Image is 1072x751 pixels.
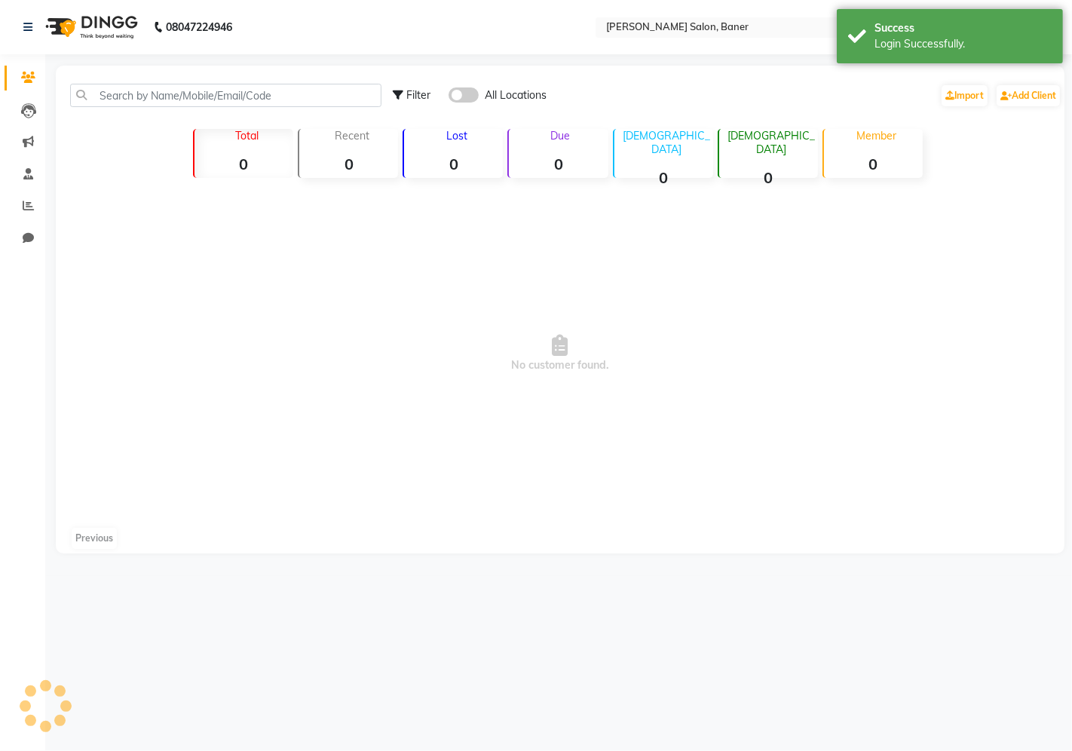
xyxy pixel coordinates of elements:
img: logo [38,6,142,48]
a: Add Client [997,85,1060,106]
div: Success [874,20,1052,36]
strong: 0 [509,155,608,173]
span: Filter [406,88,430,102]
strong: 0 [194,155,293,173]
a: Import [942,85,988,106]
strong: 0 [299,155,398,173]
strong: 0 [824,155,923,173]
b: 08047224946 [166,6,232,48]
span: No customer found. [56,184,1064,523]
input: Search by Name/Mobile/Email/Code [70,84,381,107]
span: All Locations [485,87,547,103]
strong: 0 [404,155,503,173]
p: Member [830,129,923,143]
p: [DEMOGRAPHIC_DATA] [725,129,818,156]
p: Total [201,129,293,143]
p: [DEMOGRAPHIC_DATA] [620,129,713,156]
strong: 0 [719,168,818,187]
p: Due [512,129,608,143]
p: Lost [410,129,503,143]
strong: 0 [614,168,713,187]
div: Login Successfully. [874,36,1052,52]
p: Recent [305,129,398,143]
